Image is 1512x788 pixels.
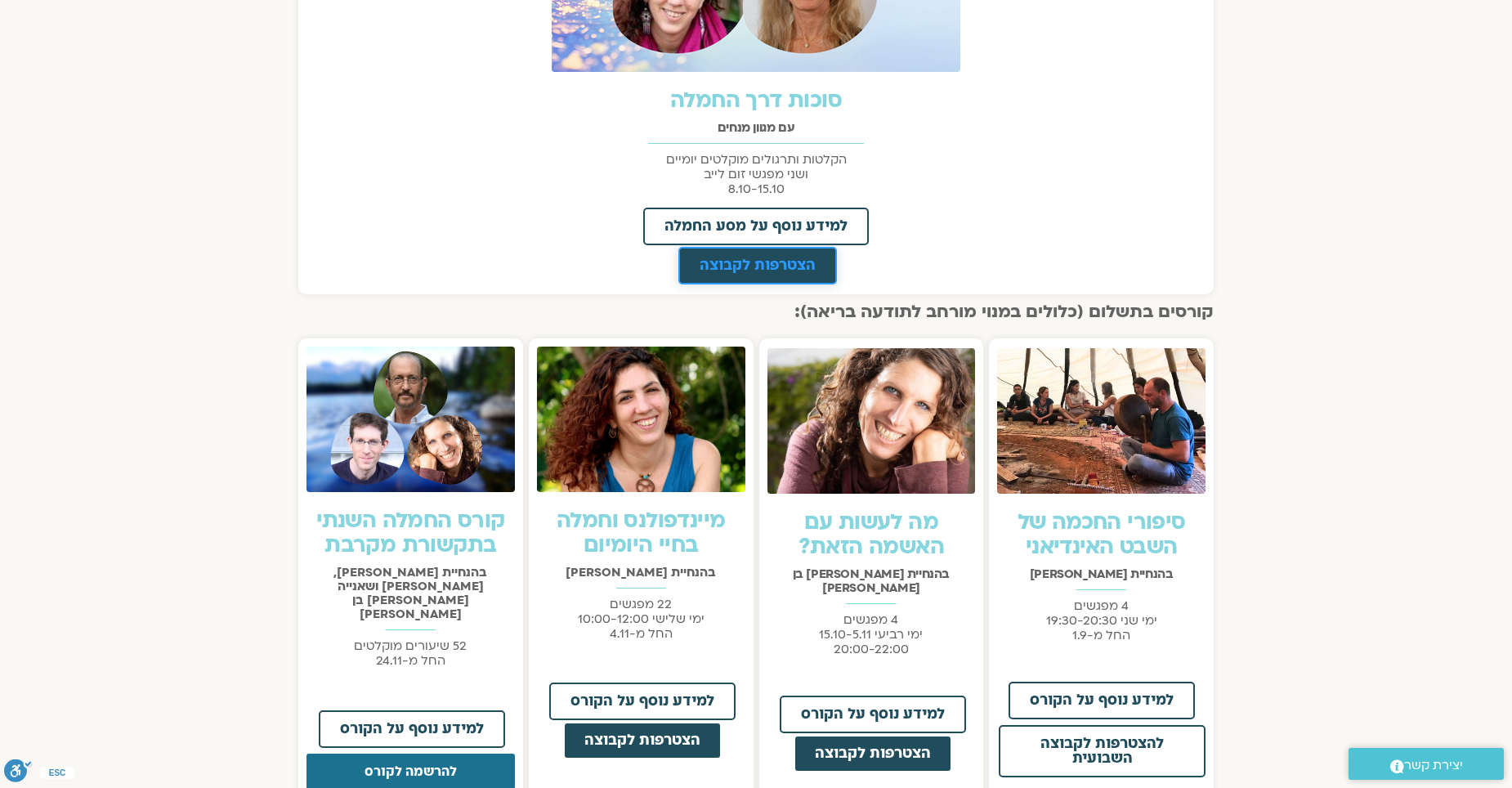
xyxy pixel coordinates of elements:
[584,733,700,748] span: הצטרפות לקבוצה
[1404,754,1463,777] span: יצירת קשר
[570,694,714,709] span: למידע נוסף על הקורס
[1018,508,1186,562] a: סיפורי החכמה של השבט האינדיאני
[340,722,484,737] span: למידע נוסף על הקורס
[815,746,931,761] span: הצטרפות לקבוצה
[798,508,944,562] a: מה לעשות עם האשמה הזאת?
[834,641,909,657] span: 20:00-22:00
[997,567,1206,581] h2: בהנחיית [PERSON_NAME]
[1030,693,1174,708] span: למידע נוסף על הקורס
[557,506,725,560] a: מיינדפולנס וחמלה בחיי היומיום
[298,302,1214,322] h2: קורסים בתשלום (כלולים במנוי מורחב לתודעה בריאה):
[537,566,745,580] h2: בהנחיית [PERSON_NAME]
[664,219,848,234] span: למידע נוסף על מסע החמלה
[563,722,722,759] a: הצטרפות לקבוצה
[780,696,966,733] a: למידע נוסף על הקורס
[1072,627,1130,643] span: החל מ-1.9
[997,598,1206,642] p: 4 מפגשים ימי שני 19:30-20:30
[643,208,869,245] a: למידע נוסף על מסע החמלה
[794,735,952,772] a: הצטרפות לקבוצה
[549,683,736,720] a: למידע נוסף על הקורס
[537,597,745,641] p: 22 מפגשים ימי שלישי 10:00-12:00 החל מ-4.11
[1010,737,1194,766] span: להצטרפות לקבוצה השבועית
[306,638,515,668] p: 52 שיעורים מוקלטים החל מ-24.11
[999,725,1206,777] a: להצטרפות לקבוצה השבועית
[1009,682,1195,719] a: למידע נוסף על הקורס
[801,707,945,722] span: למידע נוסף על הקורס
[670,86,842,115] a: סוכות דרך החמלה
[767,567,976,595] h2: בהנחיית [PERSON_NAME] בן [PERSON_NAME]
[678,247,837,284] a: הצטרפות לקבוצה
[306,121,1206,135] h2: עם מגוון מנחים
[306,566,515,621] h2: בהנחיית [PERSON_NAME], [PERSON_NAME] ושאנייה [PERSON_NAME] בן [PERSON_NAME]
[728,181,785,197] span: 8.10-15.10
[1349,748,1504,780] a: יצירת קשר
[316,506,504,560] a: קורס החמלה השנתי בתקשורת מקרבת
[700,258,816,273] span: הצטרפות לקבוצה
[306,152,1206,196] p: הקלטות ותרגולים מוקלטים יומיים ושני מפגשי זום לייב
[319,710,505,748] a: למידע נוסף על הקורס
[767,612,976,656] p: 4 מפגשים ימי רביעי 15.10-5.11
